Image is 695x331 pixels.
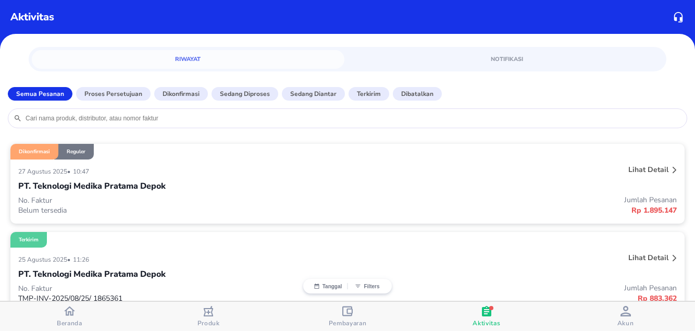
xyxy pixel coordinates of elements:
button: Dikonfirmasi [154,87,208,101]
span: Notifikasi [357,54,657,64]
button: Pembayaran [278,302,417,331]
p: Belum tersedia [18,205,347,215]
button: Sedang diantar [282,87,345,101]
span: Aktivitas [473,319,500,327]
button: Produk [139,302,278,331]
p: 27 Agustus 2025 • [18,167,73,176]
p: Lihat detail [628,165,668,175]
p: PT. Teknologi Medika Pratama Depok [18,180,166,192]
button: Proses Persetujuan [76,87,151,101]
span: Produk [197,319,220,327]
p: Sedang diproses [220,89,270,99]
p: Terkirim [357,89,381,99]
button: Aktivitas [417,302,556,331]
p: 10:47 [73,167,92,176]
p: 11:26 [73,255,92,264]
p: Rp 883.362 [347,293,677,304]
button: Sedang diproses [212,87,278,101]
span: Riwayat [38,54,338,64]
a: Notifikasi [351,50,663,69]
button: Semua Pesanan [8,87,72,101]
span: Pembayaran [329,319,367,327]
a: Riwayat [32,50,344,69]
p: Aktivitas [10,9,54,25]
p: Terkirim [19,236,39,243]
p: Dikonfirmasi [163,89,200,99]
p: Semua Pesanan [16,89,64,99]
p: Reguler [67,148,85,155]
p: PT. Teknologi Medika Pratama Depok [18,268,166,280]
p: Rp 1.895.147 [347,205,677,216]
button: Dibatalkan [393,87,442,101]
button: Filters [347,283,387,289]
p: TMP-INV-2025/08/25/ 1865361 [18,293,347,303]
p: Proses Persetujuan [84,89,142,99]
p: Jumlah Pesanan [347,195,677,205]
p: Dibatalkan [401,89,433,99]
p: 25 Agustus 2025 • [18,255,73,264]
button: Terkirim [349,87,389,101]
span: Beranda [57,319,82,327]
p: Dikonfirmasi [19,148,50,155]
span: Akun [617,319,634,327]
div: simple tabs [29,47,667,69]
button: Akun [556,302,695,331]
input: Cari nama produk, distributor, atau nomor faktur [24,114,681,122]
p: No. Faktur [18,195,347,205]
p: Sedang diantar [290,89,337,99]
button: Tanggal [308,283,347,289]
p: Lihat detail [628,253,668,263]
